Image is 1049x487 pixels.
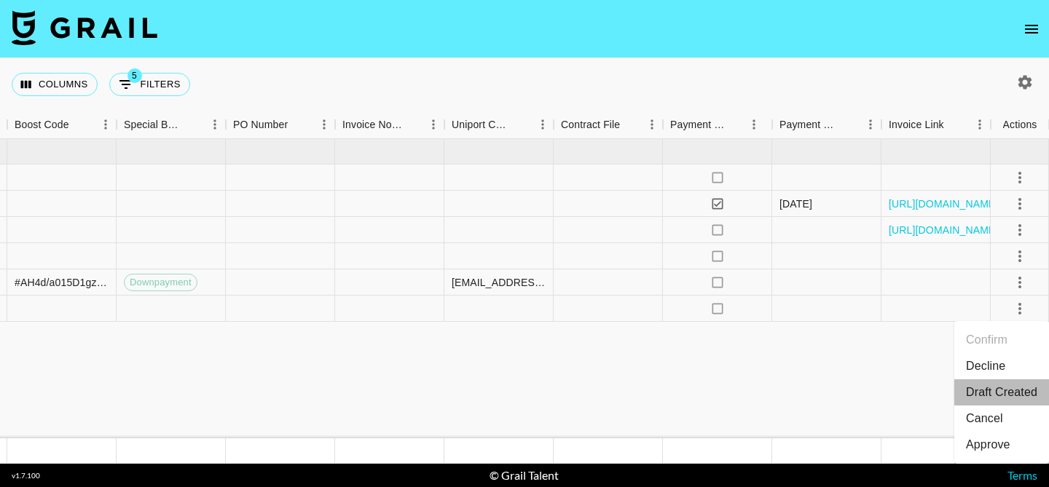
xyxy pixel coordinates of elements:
[226,111,335,139] div: PO Number
[743,114,765,135] button: Menu
[1007,244,1032,269] button: select merge strategy
[12,73,98,96] button: Select columns
[889,223,999,237] a: [URL][DOMAIN_NAME]
[452,111,511,139] div: Uniport Contact Email
[1003,111,1037,139] div: Actions
[839,114,860,135] button: Sort
[15,111,69,139] div: Boost Code
[125,276,197,290] span: Downpayment
[1007,468,1037,482] a: Terms
[889,111,944,139] div: Invoice Link
[561,111,620,139] div: Contract File
[954,405,1049,432] li: Cancel
[335,111,444,139] div: Invoice Notes
[554,111,663,139] div: Contract File
[184,114,204,135] button: Sort
[663,111,772,139] div: Payment Sent
[288,114,308,135] button: Sort
[1007,218,1032,242] button: select merge strategy
[954,353,1049,379] li: Decline
[889,197,999,211] a: [URL][DOMAIN_NAME]
[881,111,991,139] div: Invoice Link
[641,114,663,135] button: Menu
[966,436,1010,454] div: Approve
[233,111,288,139] div: PO Number
[670,111,727,139] div: Payment Sent
[109,73,190,96] button: Show filters
[423,114,444,135] button: Menu
[402,114,423,135] button: Sort
[772,111,881,139] div: Payment Sent Date
[1007,191,1032,216] button: select merge strategy
[991,111,1049,139] div: Actions
[944,114,964,135] button: Sort
[313,114,335,135] button: Menu
[620,114,640,135] button: Sort
[969,114,991,135] button: Menu
[124,111,184,139] div: Special Booking Type
[532,114,554,135] button: Menu
[7,111,117,139] div: Boost Code
[15,275,109,290] div: #AH4d/a015D1gzjVMlTAzX7hsWOHzqs2DLBDLPqs3d3xn+fDnzEVcRKSDonSr0uQ=
[342,111,402,139] div: Invoice Notes
[204,114,226,135] button: Menu
[69,114,90,135] button: Sort
[860,114,881,135] button: Menu
[95,114,117,135] button: Menu
[117,111,226,139] div: Special Booking Type
[12,10,157,45] img: Grail Talent
[12,471,40,480] div: v 1.7.100
[511,114,532,135] button: Sort
[444,111,554,139] div: Uniport Contact Email
[127,68,142,83] span: 5
[1007,165,1032,190] button: select merge strategy
[727,114,747,135] button: Sort
[779,111,839,139] div: Payment Sent Date
[954,379,1049,405] li: Draft Created
[452,275,546,290] div: rechnungseingang@umusic.com
[1007,270,1032,295] button: select merge strategy
[1017,15,1046,44] button: open drawer
[490,468,559,483] div: © Grail Talent
[779,197,812,211] div: 9/9/2025
[1007,296,1032,321] button: select merge strategy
